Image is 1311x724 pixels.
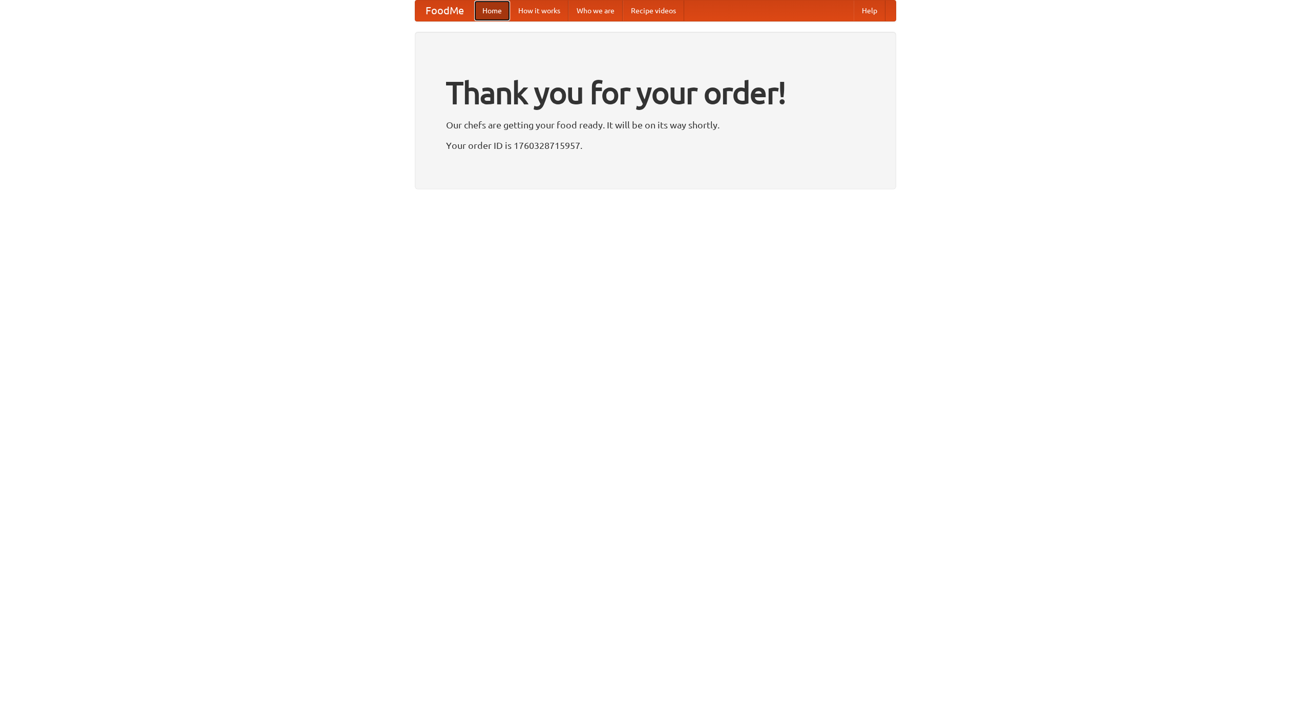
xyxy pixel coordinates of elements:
[415,1,474,21] a: FoodMe
[446,138,865,153] p: Your order ID is 1760328715957.
[854,1,885,21] a: Help
[446,68,865,117] h1: Thank you for your order!
[474,1,510,21] a: Home
[623,1,684,21] a: Recipe videos
[446,117,865,133] p: Our chefs are getting your food ready. It will be on its way shortly.
[510,1,568,21] a: How it works
[568,1,623,21] a: Who we are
